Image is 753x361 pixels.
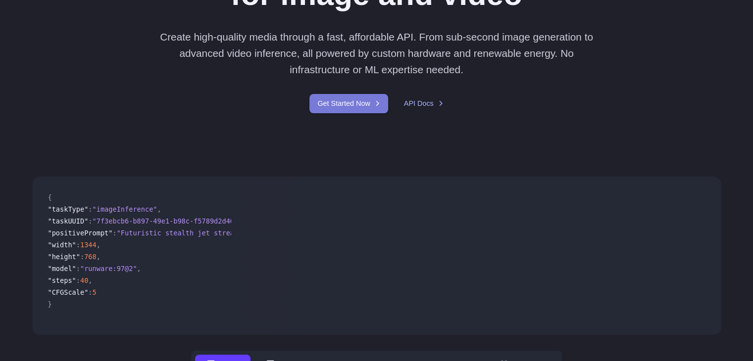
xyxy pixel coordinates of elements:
span: , [97,253,100,261]
span: : [112,229,116,237]
span: "7f3ebcb6-b897-49e1-b98c-f5789d2d40d7" [93,217,247,225]
a: Get Started Now [309,94,388,113]
span: } [48,300,52,308]
span: "model" [48,265,76,272]
span: "steps" [48,276,76,284]
a: API Docs [404,98,444,109]
span: "positivePrompt" [48,229,113,237]
span: : [76,276,80,284]
span: "imageInference" [93,205,157,213]
span: "width" [48,241,76,249]
span: 40 [80,276,88,284]
span: "runware:97@2" [80,265,137,272]
span: 768 [84,253,97,261]
span: 1344 [80,241,97,249]
span: : [80,253,84,261]
span: , [97,241,100,249]
span: : [76,241,80,249]
p: Create high-quality media through a fast, affordable API. From sub-second image generation to adv... [156,29,597,78]
span: "taskUUID" [48,217,89,225]
span: "taskType" [48,205,89,213]
span: , [157,205,161,213]
span: : [88,217,92,225]
span: : [88,205,92,213]
span: { [48,193,52,201]
span: 5 [93,288,97,296]
span: : [76,265,80,272]
span: "height" [48,253,80,261]
span: "CFGScale" [48,288,89,296]
span: , [137,265,141,272]
span: , [88,276,92,284]
span: "Futuristic stealth jet streaking through a neon-lit cityscape with glowing purple exhaust" [117,229,486,237]
span: : [88,288,92,296]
